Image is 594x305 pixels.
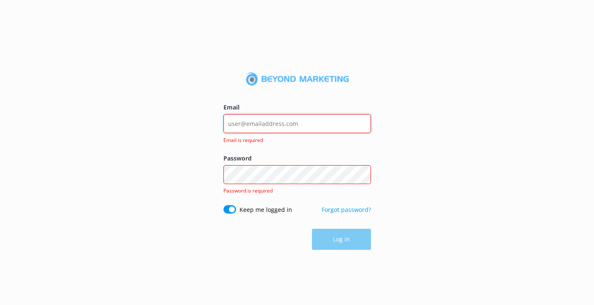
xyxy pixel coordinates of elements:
[223,114,371,133] input: user@emailaddress.com
[322,206,371,214] a: Forgot password?
[223,103,371,112] label: Email
[245,72,349,86] img: 3-1676954853.png
[223,187,273,194] span: Password is required
[223,136,366,144] span: Email is required
[354,166,371,183] button: Show password
[239,205,292,214] label: Keep me logged in
[223,154,371,163] label: Password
